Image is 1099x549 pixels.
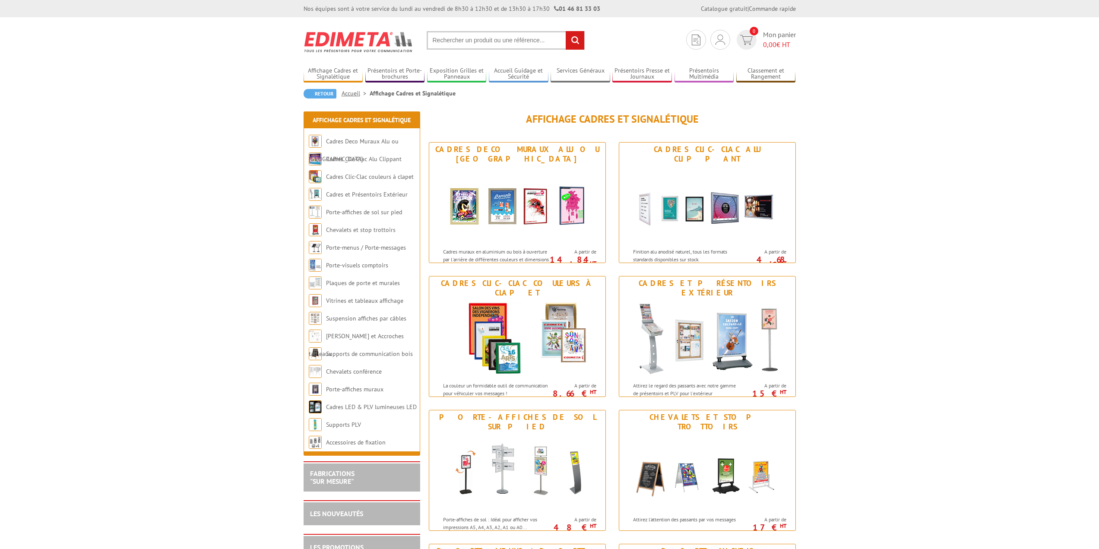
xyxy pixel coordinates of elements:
span: € HT [763,40,796,50]
a: Affichage Cadres et Signalétique [304,67,363,81]
a: Cadres Clic-Clac Alu Clippant [326,155,402,163]
img: Chevalets conférence [309,365,322,378]
p: La couleur un formidable outil de communication pour véhiculer vos messages ! [443,382,550,397]
a: Chevalets et stop trottoirs [326,226,396,234]
p: 8.66 € [548,391,596,396]
span: A partir de [742,516,786,523]
a: Supports de communication bois [326,350,413,358]
a: Chevalets conférence [326,368,382,375]
span: Mon panier [763,30,796,50]
a: Exposition Grilles et Panneaux [427,67,487,81]
a: Classement et Rangement [736,67,796,81]
img: Porte-affiches de sol sur pied [437,434,597,511]
a: Retour [304,89,336,98]
img: Supports PLV [309,418,322,431]
a: Cadres Clic-Clac couleurs à clapet [326,173,414,181]
a: LES NOUVEAUTÉS [310,509,363,518]
img: Cadres Clic-Clac couleurs à clapet [309,170,322,183]
p: Attirez le regard des passants avec notre gamme de présentoirs et PLV pour l'extérieur [633,382,740,397]
img: Cadres LED & PLV lumineuses LED [309,400,322,413]
div: Cadres Clic-Clac couleurs à clapet [431,279,603,298]
sup: HT [780,522,786,530]
h1: Affichage Cadres et Signalétique [429,114,796,125]
span: A partir de [552,382,596,389]
img: Plaques de porte et murales [309,276,322,289]
strong: 01 46 81 33 03 [554,5,600,13]
img: Cadres Clic-Clac couleurs à clapet [437,300,597,378]
img: Porte-visuels comptoirs [309,259,322,272]
a: Porte-affiches muraux [326,385,383,393]
a: Cadres LED & PLV lumineuses LED [326,403,417,411]
a: Porte-visuels comptoirs [326,261,388,269]
a: Cadres Deco Muraux Alu ou [GEOGRAPHIC_DATA] Cadres Deco Muraux Alu ou Bois Cadres muraux en alumi... [429,142,606,263]
div: Porte-affiches de sol sur pied [431,413,603,432]
a: [PERSON_NAME] et Accroches tableaux [309,332,404,358]
a: Cadres Deco Muraux Alu ou [GEOGRAPHIC_DATA] [309,137,399,163]
p: 48 € [548,525,596,530]
div: Cadres et Présentoirs Extérieur [621,279,793,298]
img: devis rapide [740,35,753,45]
span: A partir de [742,248,786,255]
a: Suspension affiches par câbles [326,314,406,322]
a: Chevalets et stop trottoirs Chevalets et stop trottoirs Attirez l’attention des passants par vos ... [619,410,796,531]
a: Vitrines et tableaux affichage [326,297,403,305]
div: Cadres Clic-Clac Alu Clippant [621,145,793,164]
a: Accueil Guidage et Sécurité [489,67,548,81]
a: Services Généraux [551,67,610,81]
img: Chevalets et stop trottoirs [309,223,322,236]
img: devis rapide [716,35,725,45]
sup: HT [780,388,786,396]
a: Plaques de porte et murales [326,279,400,287]
a: Cadres Clic-Clac Alu Clippant Cadres Clic-Clac Alu Clippant Finition alu anodisé naturel, tous le... [619,142,796,263]
img: Edimeta [304,26,414,58]
img: Cadres et Présentoirs Extérieur [309,188,322,201]
div: Chevalets et stop trottoirs [621,413,793,432]
img: Cadres Clic-Clac Alu Clippant [627,166,787,244]
span: A partir de [742,382,786,389]
a: Accueil [342,89,370,97]
a: FABRICATIONS"Sur Mesure" [310,469,355,486]
sup: HT [780,260,786,267]
sup: HT [590,260,596,267]
a: Présentoirs Presse et Journaux [612,67,672,81]
sup: HT [590,522,596,530]
a: Catalogue gratuit [701,5,747,13]
a: Commande rapide [749,5,796,13]
a: Accessoires de fixation [326,438,386,446]
a: Cadres et Présentoirs Extérieur [326,190,408,198]
a: Cadres et Présentoirs Extérieur Cadres et Présentoirs Extérieur Attirez le regard des passants av... [619,276,796,397]
img: Suspension affiches par câbles [309,312,322,325]
a: Affichage Cadres et Signalétique [313,116,411,124]
img: Porte-affiches de sol sur pied [309,206,322,219]
span: A partir de [552,248,596,255]
img: Cadres et Présentoirs Extérieur [627,300,787,378]
a: Porte-affiches de sol sur pied [326,208,402,216]
a: Présentoirs et Porte-brochures [365,67,425,81]
a: devis rapide 0 Mon panier 0,00€ HT [735,30,796,50]
p: Attirez l’attention des passants par vos messages [633,516,740,523]
img: Chevalets et stop trottoirs [627,434,787,511]
img: Cadres Deco Muraux Alu ou Bois [309,135,322,148]
a: Présentoirs Multimédia [675,67,734,81]
span: 0 [750,27,758,35]
div: Nos équipes sont à votre service du lundi au vendredi de 8h30 à 12h30 et de 13h30 à 17h30 [304,4,600,13]
sup: HT [590,388,596,396]
p: Cadres muraux en aluminium ou bois à ouverture par l'arrière de différentes couleurs et dimension... [443,248,550,278]
p: 4.68 € [738,257,786,267]
span: A partir de [552,516,596,523]
img: Porte-menus / Porte-messages [309,241,322,254]
img: Porte-affiches muraux [309,383,322,396]
img: Cimaises et Accroches tableaux [309,330,322,343]
div: | [701,4,796,13]
img: Cadres Deco Muraux Alu ou Bois [437,166,597,244]
li: Affichage Cadres et Signalétique [370,89,456,98]
input: Rechercher un produit ou une référence... [427,31,585,50]
a: Supports PLV [326,421,361,428]
p: Porte-affiches de sol : Idéal pour afficher vos impressions A5, A4, A3, A2, A1 ou A0... [443,516,550,530]
p: Finition alu anodisé naturel, tous les formats standards disponibles sur stock. [633,248,740,263]
a: Porte-affiches de sol sur pied Porte-affiches de sol sur pied Porte-affiches de sol : Idéal pour ... [429,410,606,531]
a: Porte-menus / Porte-messages [326,244,406,251]
p: 14.84 € [548,257,596,267]
img: devis rapide [692,35,700,45]
div: Cadres Deco Muraux Alu ou [GEOGRAPHIC_DATA] [431,145,603,164]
